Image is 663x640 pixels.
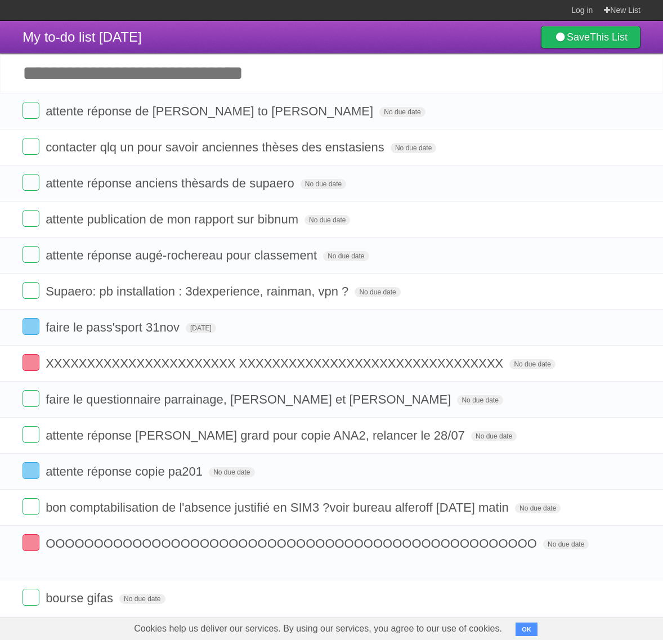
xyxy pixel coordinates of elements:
[46,428,468,442] span: attente réponse [PERSON_NAME] grard pour copie ANA2, relancer le 28/07
[46,140,387,154] span: contacter qlq un pour savoir anciennes thèses des enstasiens
[46,464,205,478] span: attente réponse copie pa201
[186,323,216,333] span: [DATE]
[379,107,425,117] span: No due date
[543,539,589,549] span: No due date
[123,617,513,640] span: Cookies help us deliver our services. By using our services, you agree to our use of cookies.
[46,392,454,406] span: faire le questionnaire parrainage, [PERSON_NAME] et [PERSON_NAME]
[509,359,555,369] span: No due date
[590,32,628,43] b: This List
[23,29,142,44] span: My to-do list [DATE]
[23,138,39,155] label: Done
[46,500,512,514] span: bon comptabilisation de l'absence justifié en SIM3 ?voir bureau alferoff [DATE] matin
[516,623,537,636] button: OK
[541,26,640,48] a: SaveThis List
[23,462,39,479] label: Done
[23,102,39,119] label: Done
[23,246,39,263] label: Done
[23,390,39,407] label: Done
[23,534,39,551] label: Done
[46,356,506,370] span: XXXXXXXXXXXXXXXXXXXXXXX XXXXXXXXXXXXXXXXXXXXXXXXXXXXXXXX
[355,287,400,297] span: No due date
[304,215,350,225] span: No due date
[46,176,297,190] span: attente réponse anciens thèsards de supaero
[23,426,39,443] label: Done
[46,212,301,226] span: attente publication de mon rapport sur bibnum
[301,179,346,189] span: No due date
[391,143,436,153] span: No due date
[23,318,39,335] label: Done
[46,284,351,298] span: Supaero: pb installation : 3dexperience, rainman, vpn ?
[323,251,369,261] span: No due date
[471,431,517,441] span: No due date
[46,104,376,118] span: attente réponse de [PERSON_NAME] to [PERSON_NAME]
[209,467,254,477] span: No due date
[457,395,503,405] span: No due date
[119,594,165,604] span: No due date
[23,210,39,227] label: Done
[23,498,39,515] label: Done
[23,282,39,299] label: Done
[23,354,39,371] label: Done
[23,589,39,606] label: Done
[46,536,540,551] span: OOOOOOOOOOOOOOOOOOOOOOOOOOOOOOOOOOOOOOOOOOOOOOOOOOO
[515,503,561,513] span: No due date
[46,320,182,334] span: faire le pass'sport 31nov
[23,174,39,191] label: Done
[46,591,116,605] span: bourse gifas
[46,248,320,262] span: attente réponse augé-rochereau pour classement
